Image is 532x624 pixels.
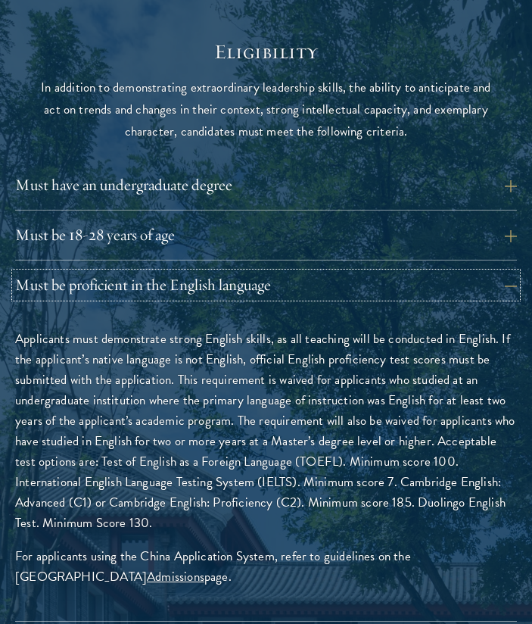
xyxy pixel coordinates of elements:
[32,39,501,64] h2: Eligibility
[15,173,517,198] button: Must have an undergraduate degree
[147,567,204,586] a: Admissions
[32,76,501,142] p: In addition to demonstrating extraordinary leadership skills, the ability to anticipate and act o...
[15,223,517,248] button: Must be 18-28 years of age
[15,546,517,587] p: For applicants using the China Application System, refer to guidelines on the [GEOGRAPHIC_DATA] p...
[15,273,517,298] button: Must be proficient in the English language
[15,329,517,533] p: Applicants must demonstrate strong English skills, as all teaching will be conducted in English. ...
